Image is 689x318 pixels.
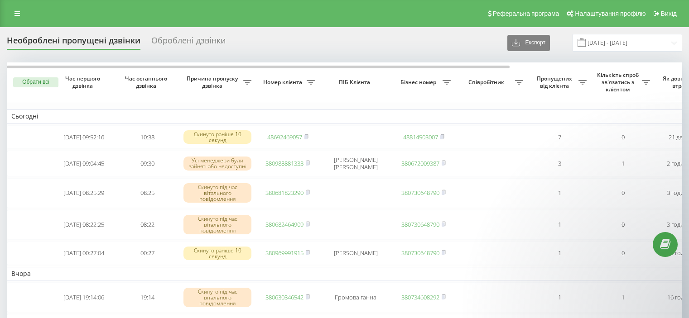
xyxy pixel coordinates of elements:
td: 1 [528,210,591,240]
span: ПІБ Клієнта [327,79,384,86]
a: 48692469057 [267,133,302,141]
td: [PERSON_NAME] [319,242,392,266]
a: 380734608292 [401,293,439,301]
div: Скинуто під час вітального повідомлення [183,288,251,308]
td: 08:22 [116,210,179,240]
td: 7 [528,125,591,149]
iframe: Intercom live chat [658,267,680,289]
span: Номер клієнта [260,79,307,86]
button: Обрати всі [13,77,58,87]
span: Бізнес номер [396,79,443,86]
a: 380988881333 [265,159,304,167]
td: 1 [591,282,655,312]
td: 1 [528,178,591,208]
div: Скинуто під час вітального повідомлення [183,215,251,235]
div: Усі менеджери були зайняті або недоступні [183,157,251,170]
span: Співробітник [460,79,515,86]
div: Скинуто раніше 10 секунд [183,247,251,260]
div: Скинуто раніше 10 секунд [183,130,251,144]
td: 1 [591,151,655,176]
a: 48814503007 [403,133,438,141]
td: [DATE] 19:14:06 [52,282,116,312]
a: 380969991915 [265,249,304,257]
div: Оброблені дзвінки [151,36,226,50]
div: Необроблені пропущені дзвінки [7,36,140,50]
span: Реферальна програма [493,10,559,17]
td: 0 [591,210,655,240]
td: 0 [591,178,655,208]
td: 1 [528,242,591,266]
td: [DATE] 09:04:45 [52,151,116,176]
td: 00:27 [116,242,179,266]
a: 380730648790 [401,220,439,228]
td: 08:25 [116,178,179,208]
td: 0 [591,125,655,149]
td: [PERSON_NAME] [PERSON_NAME] [319,151,392,176]
td: [DATE] 09:52:16 [52,125,116,149]
td: 0 [591,242,655,266]
a: 380681823290 [265,189,304,197]
td: Громова ганна [319,282,392,312]
td: [DATE] 00:27:04 [52,242,116,266]
td: [DATE] 08:22:25 [52,210,116,240]
span: Час останнього дзвінка [123,75,172,89]
td: [DATE] 08:25:29 [52,178,116,208]
div: Скинуто під час вітального повідомлення [183,183,251,203]
button: Експорт [507,35,550,51]
td: 10:38 [116,125,179,149]
span: Налаштування профілю [575,10,646,17]
span: Час першого дзвінка [59,75,108,89]
a: 380730648790 [401,249,439,257]
td: 19:14 [116,282,179,312]
span: Вихід [661,10,677,17]
span: Пропущених від клієнта [532,75,578,89]
span: Кількість спроб зв'язатись з клієнтом [596,71,642,93]
a: 380630346542 [265,293,304,301]
td: 1 [528,282,591,312]
a: 380730648790 [401,189,439,197]
a: 380682464909 [265,220,304,228]
td: 3 [528,151,591,176]
a: 380672009387 [401,159,439,167]
span: Причина пропуску дзвінка [183,75,243,89]
td: 09:30 [116,151,179,176]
